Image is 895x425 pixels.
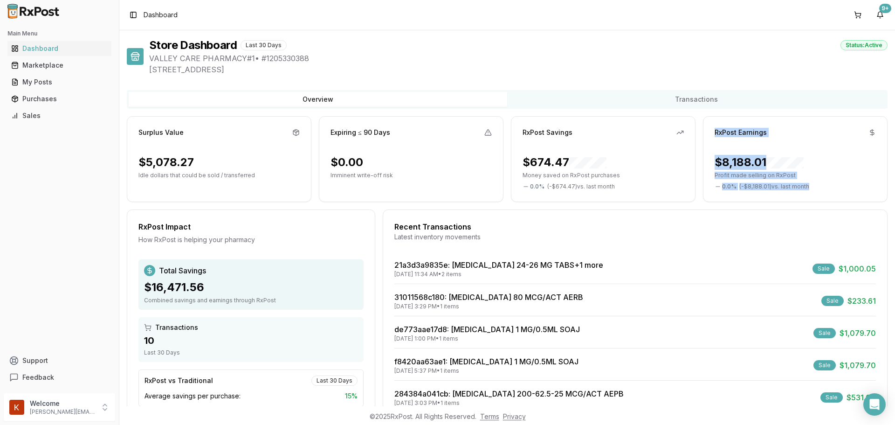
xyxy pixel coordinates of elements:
[715,172,876,179] p: Profit made selling on RxPost
[7,30,111,37] h2: Main Menu
[138,155,194,170] div: $5,078.27
[149,53,888,64] span: VALLEY CARE PHARMACY#1 • # 1205330388
[394,399,624,407] div: [DATE] 3:03 PM • 1 items
[715,128,767,137] div: RxPost Earnings
[149,38,237,53] h1: Store Dashboard
[330,172,492,179] p: Imminent write-off risk
[715,155,804,170] div: $8,188.01
[144,10,178,20] nav: breadcrumb
[523,128,572,137] div: RxPost Savings
[394,232,876,242] div: Latest inventory movements
[4,91,115,106] button: Purchases
[480,412,499,420] a: Terms
[394,221,876,232] div: Recent Transactions
[530,183,544,190] span: 0.0 %
[11,94,108,104] div: Purchases
[813,328,836,338] div: Sale
[144,10,178,20] span: Dashboard
[138,128,184,137] div: Surplus Value
[311,376,358,386] div: Last 30 Days
[4,352,115,369] button: Support
[11,61,108,70] div: Marketplace
[155,323,198,332] span: Transactions
[394,260,603,270] a: 21a3d3a9835e: [MEDICAL_DATA] 24-26 MG TABS+1 more
[507,92,886,107] button: Transactions
[523,172,684,179] p: Money saved on RxPost purchases
[394,325,580,334] a: de773aae17d8: [MEDICAL_DATA] 1 MG/0.5ML SOAJ
[9,400,24,415] img: User avatar
[547,183,615,190] span: ( - $674.47 ) vs. last month
[839,263,876,274] span: $1,000.05
[394,357,578,366] a: f8420aa63ae1: [MEDICAL_DATA] 1 MG/0.5ML SOAJ
[7,57,111,74] a: Marketplace
[138,221,364,232] div: RxPost Impact
[394,389,624,398] a: 284384a041cb: [MEDICAL_DATA] 200-62.5-25 MCG/ACT AEPB
[30,408,95,416] p: [PERSON_NAME][EMAIL_ADDRESS][DOMAIN_NAME]
[159,265,206,276] span: Total Savings
[138,235,364,244] div: How RxPost is helping your pharmacy
[241,40,287,50] div: Last 30 Days
[145,391,241,401] span: Average savings per purchase:
[144,334,358,347] div: 10
[11,111,108,120] div: Sales
[149,64,888,75] span: [STREET_ADDRESS]
[345,391,358,401] span: 15 %
[394,293,583,302] a: 31011568c180: [MEDICAL_DATA] 80 MCG/ACT AERB
[812,264,835,274] div: Sale
[394,335,580,342] div: [DATE] 1:00 PM • 1 items
[879,4,891,13] div: 9+
[523,155,606,170] div: $674.47
[138,172,300,179] p: Idle dollars that could be sold / transferred
[7,107,111,124] a: Sales
[840,327,876,339] span: $1,079.70
[144,280,358,295] div: $16,471.56
[4,369,115,386] button: Feedback
[22,373,54,382] span: Feedback
[7,40,111,57] a: Dashboard
[722,183,737,190] span: 0.0 %
[4,41,115,56] button: Dashboard
[4,4,63,19] img: RxPost Logo
[840,360,876,371] span: $1,079.70
[503,412,526,420] a: Privacy
[820,392,843,403] div: Sale
[873,7,888,22] button: 9+
[144,297,358,304] div: Combined savings and earnings through RxPost
[7,91,111,107] a: Purchases
[394,271,603,278] div: [DATE] 11:34 AM • 2 items
[144,349,358,356] div: Last 30 Days
[394,303,583,310] div: [DATE] 3:29 PM • 1 items
[4,75,115,90] button: My Posts
[145,376,213,385] div: RxPost vs Traditional
[813,360,836,370] div: Sale
[30,399,95,408] p: Welcome
[847,392,876,403] span: $531.00
[840,40,888,50] div: Status: Active
[7,74,111,91] a: My Posts
[11,77,108,87] div: My Posts
[330,128,390,137] div: Expiring ≤ 90 Days
[129,92,507,107] button: Overview
[330,155,363,170] div: $0.00
[847,295,876,307] span: $233.61
[821,296,844,306] div: Sale
[11,44,108,53] div: Dashboard
[4,108,115,123] button: Sales
[863,393,886,416] div: Open Intercom Messenger
[394,367,578,375] div: [DATE] 5:37 PM • 1 items
[739,183,809,190] span: ( - $8,188.01 ) vs. last month
[4,58,115,73] button: Marketplace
